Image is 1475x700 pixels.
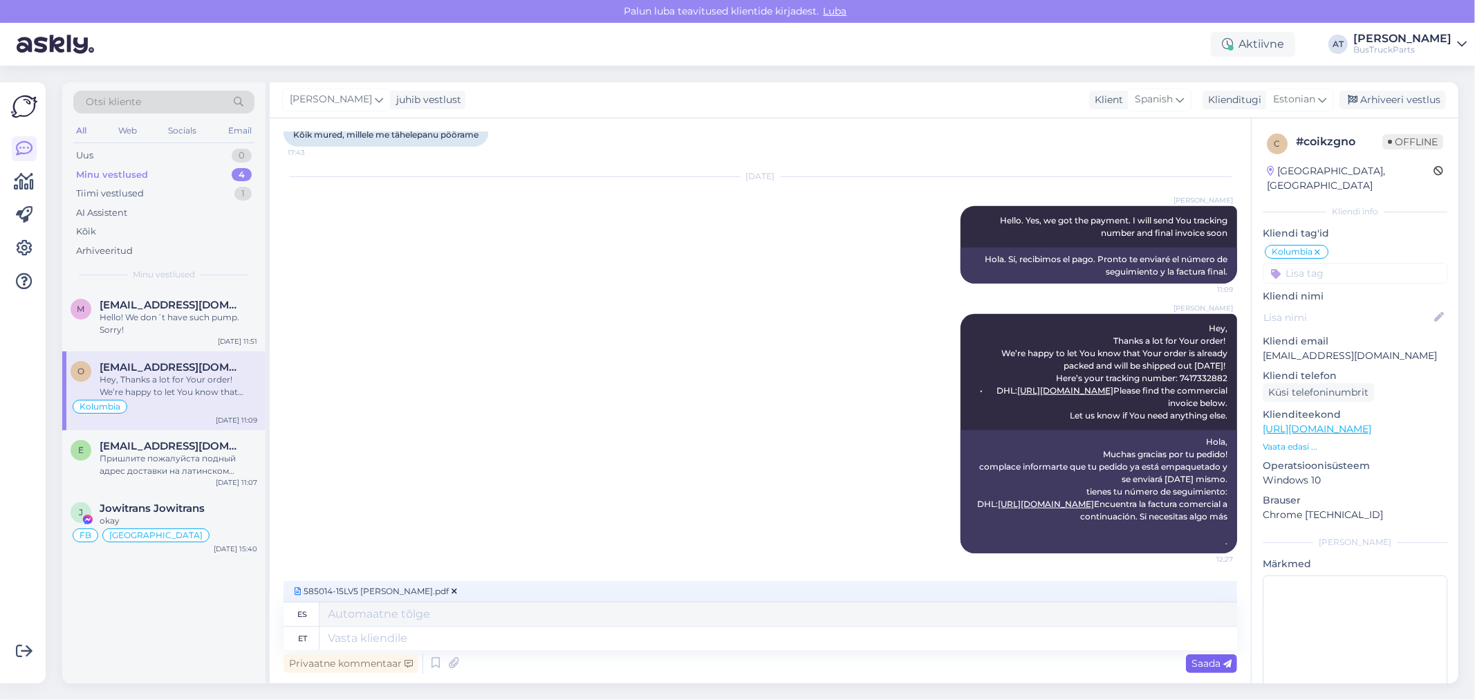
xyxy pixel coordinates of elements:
div: Aktiivne [1211,32,1295,57]
span: Spanish [1135,92,1173,107]
div: [DATE] 11:07 [216,477,257,488]
div: [GEOGRAPHIC_DATA], [GEOGRAPHIC_DATA] [1267,164,1434,193]
div: Hola. Sí, recibimos el pago. Pronto te enviaré el número de seguimiento y la factura final. [961,248,1237,284]
div: Hello! We don´t have such pump. Sorry! [100,311,257,336]
a: [URL][DOMAIN_NAME] [1017,385,1113,396]
p: Klienditeekond [1263,407,1447,422]
div: Minu vestlused [76,168,148,182]
div: 1 [234,187,252,201]
p: Windows 10 [1263,473,1447,488]
div: Hey, Thanks a lot for Your order! We’re happy to let You know that Your order is already packed a... [100,374,257,398]
div: Arhiveeritud [76,244,133,258]
span: Hello. Yes, we got the payment. I will send You tracking number and final invoice soon [1000,215,1230,238]
p: Kliendi tag'id [1263,226,1447,241]
div: Klient [1089,93,1123,107]
span: e [78,445,84,455]
p: [EMAIL_ADDRESS][DOMAIN_NAME] [1263,349,1447,363]
span: J [79,507,83,517]
a: [URL][DOMAIN_NAME] [1263,423,1371,435]
div: okay [100,515,257,527]
span: 11:09 [1181,284,1233,295]
span: [PERSON_NAME] [290,92,372,107]
span: michellegreensmith30@gmail.com [100,299,243,311]
span: Kolumbia [1272,248,1312,256]
span: Kolumbia [80,403,120,411]
div: Klienditugi [1203,93,1261,107]
p: Brauser [1263,493,1447,508]
div: Privaatne kommentaar [284,654,418,673]
div: Socials [165,122,199,140]
div: [DATE] 15:40 [214,544,257,554]
span: 585014-15LV5 [PERSON_NAME].pdf [292,585,460,598]
div: Tiimi vestlused [76,187,144,201]
div: [DATE] [284,170,1237,183]
div: [DATE] 11:51 [218,336,257,347]
div: [PERSON_NAME] [1353,33,1451,44]
p: Kliendi email [1263,334,1447,349]
div: 0 [232,149,252,163]
p: Vaata edasi ... [1263,441,1447,453]
div: [DATE] 11:09 [216,415,257,425]
span: 12:27 [1181,554,1233,564]
span: [PERSON_NAME] [1173,195,1233,205]
span: c [1274,138,1281,149]
span: Estonian [1273,92,1315,107]
input: Lisa nimi [1263,310,1431,325]
span: Luba [819,5,851,17]
span: esenbek777@gmail.com [100,440,243,452]
span: FB [80,531,91,540]
div: Küsi telefoninumbrit [1263,383,1374,402]
span: [PERSON_NAME] [1173,303,1233,313]
span: olgalizeth03@gmail.com [100,361,243,374]
div: All [73,122,89,140]
div: 4 [232,168,252,182]
p: Chrome [TECHNICAL_ID] [1263,508,1447,522]
div: Kõik mured, millele me tähelepanu pöörame [284,123,488,147]
div: Hola, Muchas gracias por tu pedido! complace informarte que tu pedido ya está empaquetado y se en... [961,430,1237,553]
div: Uus [76,149,93,163]
div: juhib vestlust [391,93,461,107]
span: o [77,366,84,376]
div: Web [115,122,140,140]
img: Askly Logo [11,93,37,120]
div: BusTruckParts [1353,44,1451,55]
div: AT [1328,35,1348,54]
span: [GEOGRAPHIC_DATA] [109,531,203,540]
span: m [77,304,85,314]
p: Kliendi telefon [1263,369,1447,383]
p: Kliendi nimi [1263,289,1447,304]
div: Пришлите пожалуйста подный адрес доставки на латинском языке, а также необходим номер телефона [100,452,257,477]
span: Offline [1382,134,1443,149]
div: Email [225,122,254,140]
div: et [298,627,307,650]
div: Kõik [76,225,96,239]
div: AI Assistent [76,206,127,220]
span: Otsi kliente [86,95,141,109]
div: es [298,602,308,626]
span: Minu vestlused [133,268,195,281]
a: [URL][DOMAIN_NAME] [998,499,1094,509]
a: [PERSON_NAME]BusTruckParts [1353,33,1467,55]
input: Lisa tag [1263,263,1447,284]
div: Arhiveeri vestlus [1339,91,1446,109]
div: [PERSON_NAME] [1263,536,1447,549]
span: 17:43 [288,147,340,158]
span: Saada [1191,657,1232,670]
div: Kliendi info [1263,205,1447,218]
div: # coikzgno [1296,133,1382,150]
p: Märkmed [1263,557,1447,571]
span: Jowitrans Jowitrans [100,502,205,515]
p: Operatsioonisüsteem [1263,459,1447,473]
